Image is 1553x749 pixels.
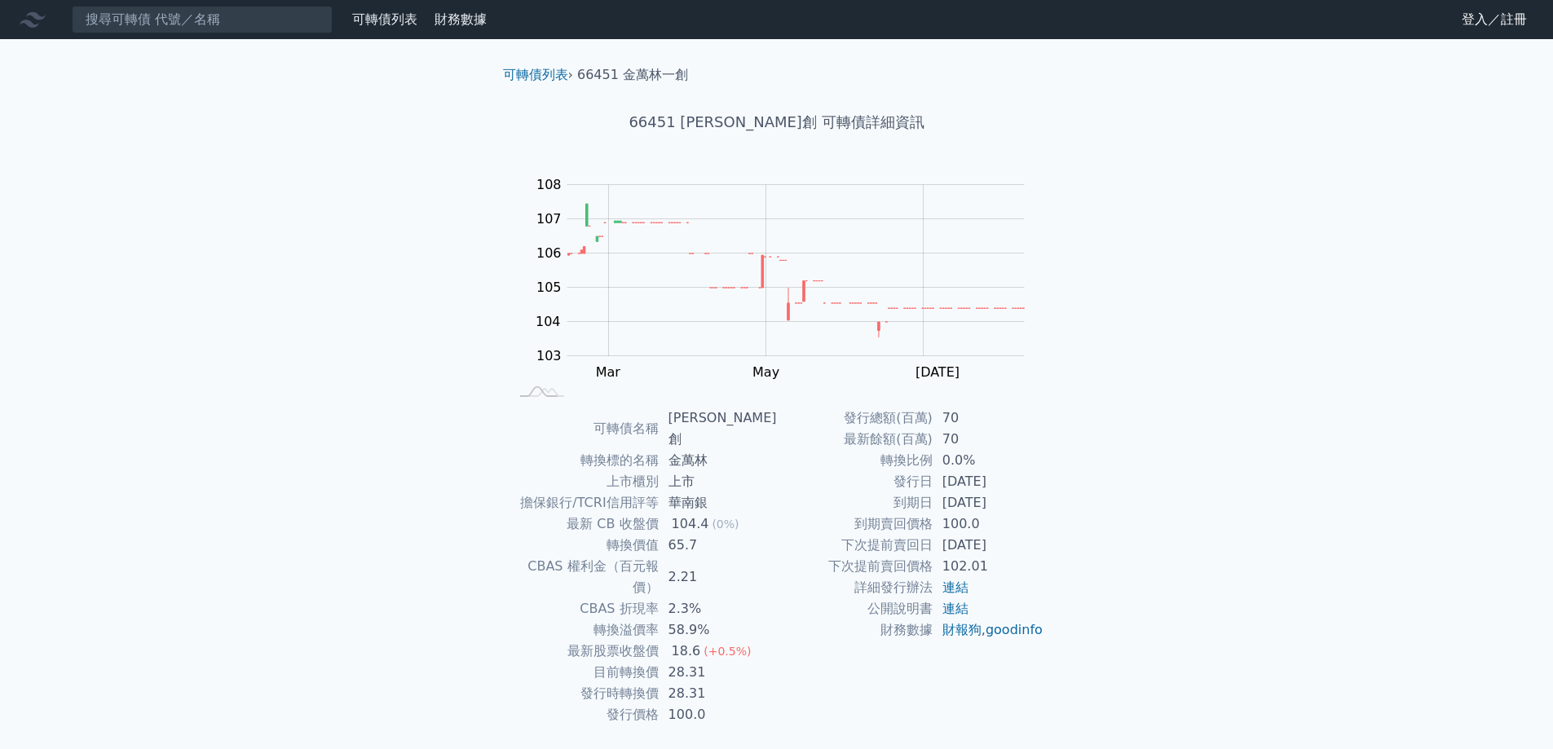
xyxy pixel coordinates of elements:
a: goodinfo [986,622,1043,637]
td: 到期日 [777,492,933,513]
td: 70 [933,408,1044,429]
td: 102.01 [933,556,1044,577]
td: 28.31 [659,662,777,683]
td: 轉換標的名稱 [510,450,659,471]
td: 70 [933,429,1044,450]
td: 發行總額(百萬) [777,408,933,429]
li: 66451 金萬林一創 [577,65,688,85]
td: CBAS 折現率 [510,598,659,619]
td: 最新餘額(百萬) [777,429,933,450]
td: 上市櫃別 [510,471,659,492]
td: [PERSON_NAME]創 [659,408,777,450]
td: 上市 [659,471,777,492]
td: 28.31 [659,683,777,704]
td: 發行價格 [510,704,659,725]
td: 華南銀 [659,492,777,513]
a: 可轉債列表 [352,11,417,27]
td: 下次提前賣回日 [777,535,933,556]
tspan: [DATE] [915,364,960,380]
input: 搜尋可轉債 代號／名稱 [72,6,333,33]
li: › [503,65,573,85]
td: 0.0% [933,450,1044,471]
td: 65.7 [659,535,777,556]
a: 財報狗 [942,622,982,637]
td: 金萬林 [659,450,777,471]
td: 轉換比例 [777,450,933,471]
tspan: 106 [536,245,562,261]
td: 最新 CB 收盤價 [510,513,659,535]
a: 連結 [942,601,968,616]
td: 發行日 [777,471,933,492]
a: 連結 [942,579,968,595]
div: 104.4 [668,513,713,535]
td: 到期賣回價格 [777,513,933,535]
td: 詳細發行辦法 [777,577,933,598]
td: 58.9% [659,619,777,641]
td: 可轉債名稱 [510,408,659,450]
td: 擔保銀行/TCRI信用評等 [510,492,659,513]
span: (+0.5%) [704,645,751,658]
td: 100.0 [659,704,777,725]
td: 最新股票收盤價 [510,641,659,662]
td: 發行時轉換價 [510,683,659,704]
a: 可轉債列表 [503,67,568,82]
tspan: May [752,364,779,380]
tspan: 103 [536,348,562,363]
tspan: 107 [536,211,562,227]
td: 100.0 [933,513,1044,535]
tspan: 108 [536,177,562,192]
div: 18.6 [668,641,704,662]
tspan: 104 [536,314,561,329]
td: [DATE] [933,535,1044,556]
h1: 66451 [PERSON_NAME]創 可轉債詳細資訊 [490,111,1064,134]
a: 登入／註冊 [1449,7,1540,33]
td: , [933,619,1044,641]
tspan: Mar [596,364,621,380]
td: 公開說明書 [777,598,933,619]
span: (0%) [712,518,739,531]
td: 目前轉換價 [510,662,659,683]
td: 財務數據 [777,619,933,641]
td: CBAS 權利金（百元報價） [510,556,659,598]
a: 財務數據 [435,11,487,27]
td: 2.21 [659,556,777,598]
td: 下次提前賣回價格 [777,556,933,577]
td: [DATE] [933,492,1044,513]
tspan: 105 [536,280,562,295]
g: Chart [527,177,1049,380]
td: 2.3% [659,598,777,619]
td: 轉換溢價率 [510,619,659,641]
td: [DATE] [933,471,1044,492]
td: 轉換價值 [510,535,659,556]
